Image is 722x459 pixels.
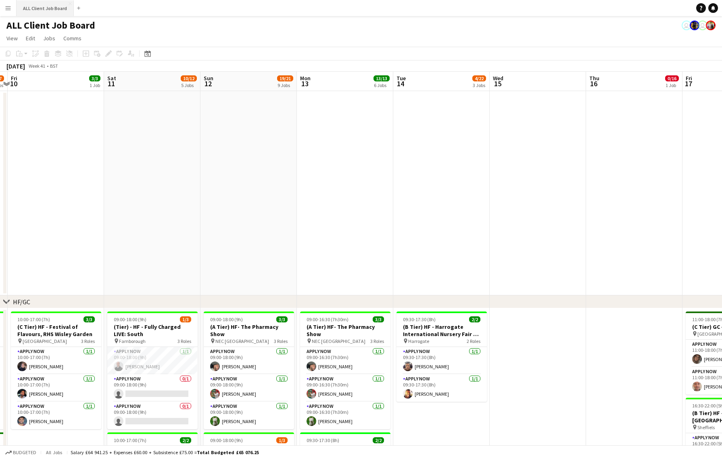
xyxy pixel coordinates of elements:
h3: (B Tier) HF - Harrogate International Nursery Fair - Stand B19 [300,444,390,459]
span: 11 [106,79,116,88]
button: ALL Client Job Board [17,0,74,16]
span: 4/22 [472,75,486,81]
button: Budgeted [4,448,38,457]
span: 12 [202,79,213,88]
app-job-card: 09:30-17:30 (8h)2/2(B Tier) HF - Harrogate International Nursery Fair - Stand B19 Harrogate2 Role... [396,312,487,402]
div: BST [50,63,58,69]
span: Comms [63,35,81,42]
span: 2/2 [373,437,384,443]
span: 09:00-18:00 (9h) [210,437,243,443]
span: Edit [26,35,35,42]
app-card-role: APPLY NOW1/109:00-16:30 (7h30m)[PERSON_NAME] [300,374,390,402]
span: 17 [684,79,692,88]
h3: (A Tier) HF- The Pharmacy Show [300,323,390,338]
span: 3 Roles [177,338,191,344]
app-card-role: APPLY NOW1/109:30-17:30 (8h)[PERSON_NAME] [396,347,487,374]
div: 5 Jobs [181,82,196,88]
a: Edit [23,33,38,44]
span: 13/13 [374,75,390,81]
span: Sun [204,75,213,82]
span: 09:30-17:30 (8h) [403,316,436,322]
span: 3/3 [276,316,288,322]
span: 13 [299,79,311,88]
span: Budgeted [13,450,36,455]
app-card-role: APPLY NOW0/109:00-18:00 (9h) [107,374,198,402]
app-job-card: 09:00-16:30 (7h30m)3/3(A Tier) HF- The Pharmacy Show NEC [GEOGRAPHIC_DATA]3 RolesAPPLY NOW1/109:0... [300,312,390,429]
app-card-role: APPLY NOW1/109:00-16:30 (7h30m)[PERSON_NAME] [300,402,390,429]
span: Tue [396,75,406,82]
h3: (B Tier) HF - Harrogate International Nursery Fair - Stand B19 [396,323,487,338]
span: 15 [492,79,503,88]
div: 6 Jobs [374,82,389,88]
span: 0/16 [665,75,679,81]
span: Total Budgeted £65 076.25 [197,449,259,455]
app-user-avatar: Nicki Neale [706,21,716,30]
div: 3 Jobs [473,82,486,88]
span: Thu [589,75,599,82]
span: Week 41 [27,63,47,69]
app-job-card: 10:00-17:00 (7h)3/3(C Tier) HF - Festival of Flavours, RHS Wisley Garden [GEOGRAPHIC_DATA]3 Roles... [11,312,101,429]
span: 3/3 [373,316,384,322]
span: 3 Roles [370,338,384,344]
app-job-card: 09:00-18:00 (9h)3/3(A Tier) HF- The Pharmacy Show NEC [GEOGRAPHIC_DATA]3 RolesAPPLY NOW1/109:00-1... [204,312,294,429]
h3: (A Tier) HF- The Pharmacy Show [204,323,294,338]
div: 1 Job [666,82,678,88]
h3: (C Tier) HF - Festival of Flavours, RHS Wisley Garden [11,323,101,338]
span: [GEOGRAPHIC_DATA] [23,338,67,344]
span: All jobs [44,449,64,455]
span: View [6,35,18,42]
app-user-avatar: Finance Team [682,21,691,30]
span: NEC [GEOGRAPHIC_DATA] [215,338,269,344]
app-card-role: APPLY NOW1/109:00-16:30 (7h30m)[PERSON_NAME] [300,347,390,374]
span: NEC [GEOGRAPHIC_DATA] [312,338,365,344]
a: View [3,33,21,44]
app-card-role: APPLY NOW1/110:00-17:00 (7h)[PERSON_NAME] [11,374,101,402]
span: 19/21 [277,75,293,81]
app-job-card: 09:00-18:00 (9h)1/3(Tier) - HF - Fully Charged LIVE: South Farnborough3 RolesAPPLY NOW1/109:00-18... [107,312,198,429]
span: Farnborough [119,338,146,344]
span: 2/2 [469,316,480,322]
h3: (Tier) - HF - Fully Charged LIVE: South [107,323,198,338]
app-card-role: APPLY NOW0/109:00-18:00 (9h) [107,402,198,429]
h1: ALL Client Job Board [6,19,95,31]
span: 3/3 [89,75,100,81]
span: 10:00-17:00 (7h) [17,316,50,322]
span: Fri [686,75,692,82]
span: 10/12 [181,75,197,81]
span: 3 Roles [81,338,95,344]
span: 10:00-17:00 (7h) [114,437,146,443]
span: 1/3 [180,316,191,322]
span: 09:30-17:30 (8h) [307,437,339,443]
div: HF/GC [13,298,30,306]
h3: (Tier) - HF - Fully Charged LIVE: South [204,444,294,459]
div: Salary £64 941.25 + Expenses £60.00 + Subsistence £75.00 = [71,449,259,455]
span: 3 Roles [274,338,288,344]
span: 2/2 [180,437,191,443]
app-user-avatar: Desiree Ramsey [690,21,699,30]
app-card-role: APPLY NOW1/109:00-18:00 (9h)[PERSON_NAME] [107,347,198,374]
span: 1/3 [276,437,288,443]
span: 10 [10,79,17,88]
a: Comms [60,33,85,44]
app-card-role: APPLY NOW1/110:00-17:00 (7h)[PERSON_NAME] [11,402,101,429]
app-card-role: APPLY NOW1/109:30-17:30 (8h)[PERSON_NAME] [396,374,487,402]
div: 9 Jobs [278,82,293,88]
div: [DATE] [6,62,25,70]
app-card-role: APPLY NOW1/109:00-18:00 (9h)[PERSON_NAME] [204,347,294,374]
app-card-role: APPLY NOW1/109:00-18:00 (9h)[PERSON_NAME] [204,402,294,429]
span: 16 [588,79,599,88]
app-card-role: APPLY NOW1/109:00-18:00 (9h)[PERSON_NAME] [204,374,294,402]
span: Jobs [43,35,55,42]
h3: (B Tier) HF - Salon International Hair [107,444,198,459]
span: Sheffiels [697,424,715,430]
div: 1 Job [90,82,100,88]
span: 14 [395,79,406,88]
app-user-avatar: Nicola Lewis [698,21,707,30]
a: Jobs [40,33,58,44]
span: Harrogate [408,338,429,344]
